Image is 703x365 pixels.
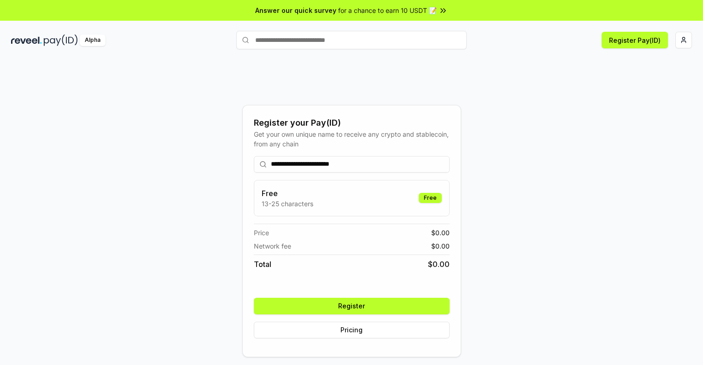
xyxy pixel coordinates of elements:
[254,241,291,251] span: Network fee
[262,188,313,199] h3: Free
[419,193,442,203] div: Free
[80,35,105,46] div: Alpha
[254,129,450,149] div: Get your own unique name to receive any crypto and stablecoin, from any chain
[431,241,450,251] span: $ 0.00
[254,322,450,338] button: Pricing
[254,259,271,270] span: Total
[338,6,437,15] span: for a chance to earn 10 USDT 📝
[254,228,269,238] span: Price
[254,298,450,314] button: Register
[254,116,450,129] div: Register your Pay(ID)
[11,35,42,46] img: reveel_dark
[262,199,313,209] p: 13-25 characters
[602,32,668,48] button: Register Pay(ID)
[255,6,336,15] span: Answer our quick survey
[431,228,450,238] span: $ 0.00
[44,35,78,46] img: pay_id
[428,259,450,270] span: $ 0.00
